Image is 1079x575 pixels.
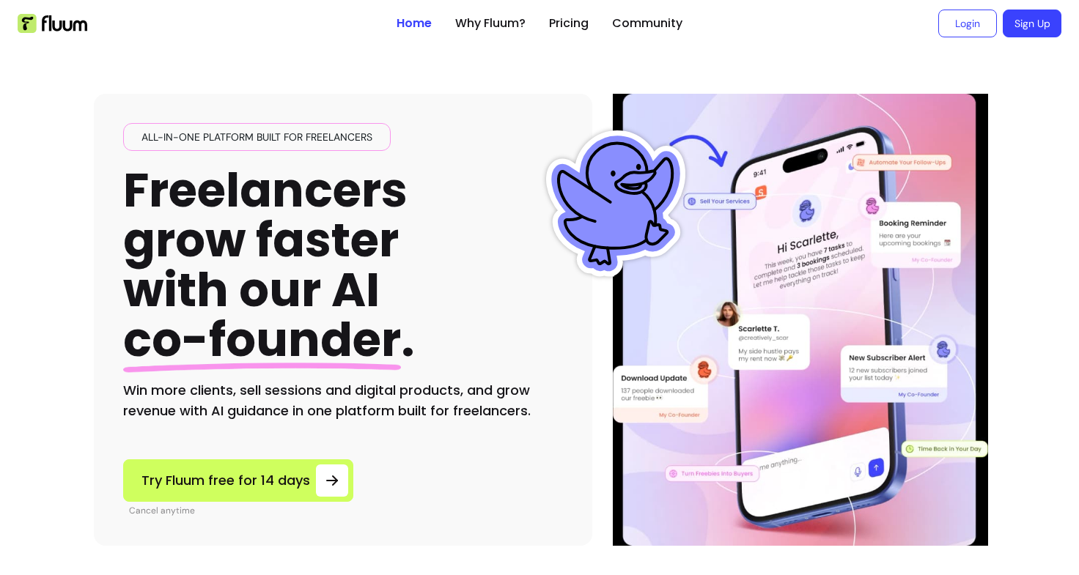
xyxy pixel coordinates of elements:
[123,166,415,366] h1: Freelancers grow faster with our AI .
[542,130,689,277] img: Fluum Duck sticker
[123,459,353,502] a: Try Fluum free for 14 days
[123,307,401,372] span: co-founder
[397,15,432,32] a: Home
[18,14,87,33] img: Fluum Logo
[141,470,310,491] span: Try Fluum free for 14 days
[123,380,563,421] h2: Win more clients, sell sessions and digital products, and grow revenue with AI guidance in one pl...
[616,94,985,546] img: Hero
[1003,10,1061,37] a: Sign Up
[549,15,589,32] a: Pricing
[455,15,526,32] a: Why Fluum?
[612,15,682,32] a: Community
[938,10,997,37] a: Login
[129,505,353,516] p: Cancel anytime
[136,130,378,144] span: All-in-one platform built for freelancers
